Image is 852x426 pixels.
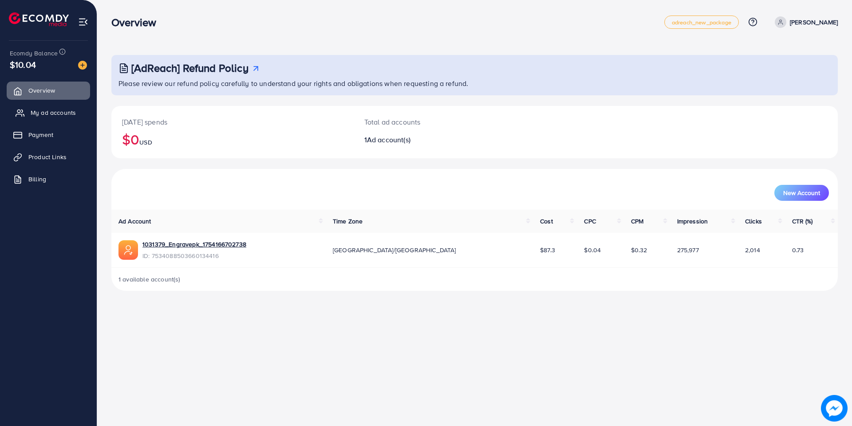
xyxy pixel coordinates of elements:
span: Ecomdy Balance [10,49,58,58]
span: $87.3 [540,246,555,254]
a: 1031379_Engravepk_1754166702738 [142,240,246,249]
span: Payment [28,130,53,139]
span: Cost [540,217,553,226]
span: Billing [28,175,46,184]
span: 2,014 [745,246,760,254]
span: Product Links [28,152,67,161]
span: CPC [584,217,596,226]
span: My ad accounts [31,108,76,117]
span: Time Zone [333,217,363,226]
a: adreach_new_package [664,16,739,29]
span: 0.73 [792,246,804,254]
span: USD [139,138,152,147]
p: Total ad accounts [364,117,525,127]
a: Billing [7,170,90,188]
img: image [821,395,848,422]
span: 1 available account(s) [118,275,181,284]
button: New Account [774,185,829,201]
img: image [78,61,87,70]
span: Clicks [745,217,762,226]
h3: [AdReach] Refund Policy [131,62,248,74]
span: New Account [783,190,820,196]
img: logo [9,12,69,26]
span: $0.32 [631,246,647,254]
h3: Overview [111,16,163,29]
a: Payment [7,126,90,144]
span: ID: 7534088503660134416 [142,251,246,260]
span: Overview [28,86,55,95]
a: Product Links [7,148,90,166]
span: $10.04 [10,58,36,71]
img: menu [78,17,88,27]
p: Please review our refund policy carefully to understand your rights and obligations when requesti... [118,78,832,89]
span: Impression [677,217,708,226]
span: CPM [631,217,643,226]
span: [GEOGRAPHIC_DATA]/[GEOGRAPHIC_DATA] [333,246,456,254]
a: Overview [7,82,90,99]
h2: $0 [122,131,343,148]
a: My ad accounts [7,104,90,121]
span: Ad Account [118,217,151,226]
img: ic-ads-acc.e4c84228.svg [118,240,138,260]
a: [PERSON_NAME] [771,16,838,28]
span: $0.04 [584,246,601,254]
span: CTR (%) [792,217,813,226]
span: 275,977 [677,246,699,254]
p: [PERSON_NAME] [790,17,838,27]
p: [DATE] spends [122,117,343,127]
h2: 1 [364,136,525,144]
span: adreach_new_package [672,20,731,25]
span: Ad account(s) [367,135,410,145]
